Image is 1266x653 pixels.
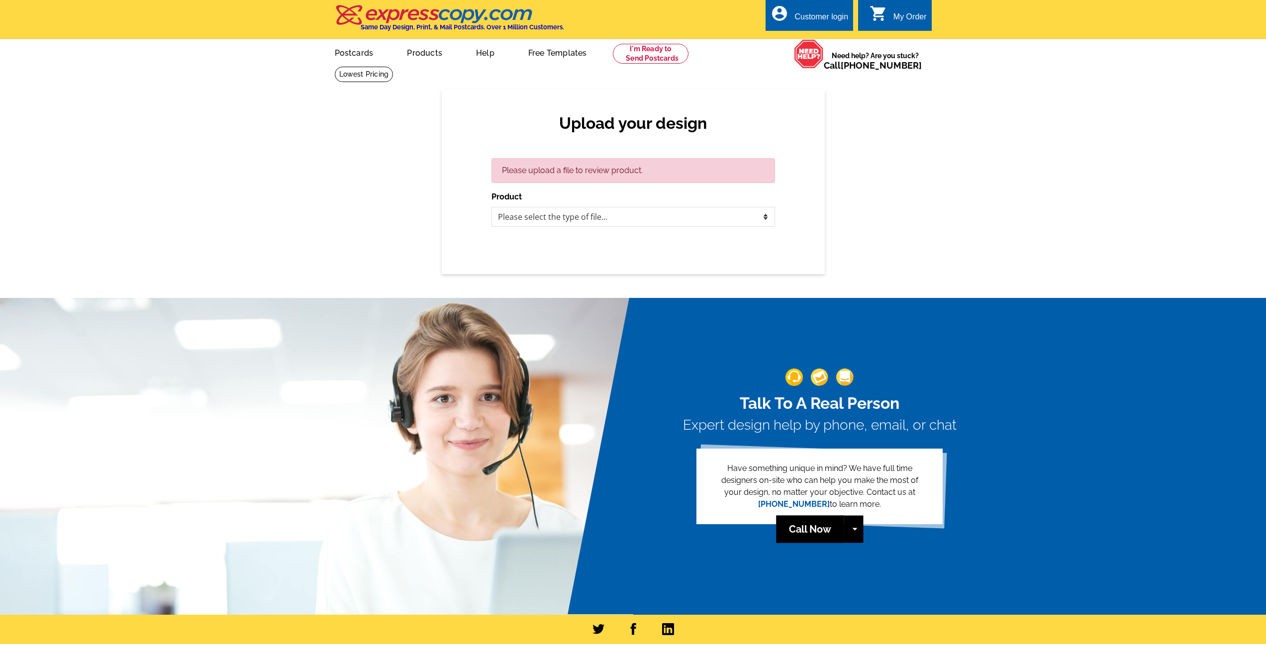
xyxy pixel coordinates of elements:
[811,369,828,386] img: support-img-2.png
[335,12,564,31] a: Same Day Design, Print, & Mail Postcards. Over 1 Million Customers.
[836,369,854,386] img: support-img-3_1.png
[501,114,765,133] h2: Upload your design
[794,39,824,69] img: help
[870,11,927,23] a: shopping_cart My Order
[824,51,927,71] span: Need help? Are you stuck?
[491,158,775,183] div: Please upload a file to review product.
[319,40,390,64] a: Postcards
[785,369,803,386] img: support-img-1.png
[512,40,603,64] a: Free Templates
[841,60,922,71] a: [PHONE_NUMBER]
[391,40,458,64] a: Products
[893,12,927,26] div: My Order
[712,463,927,510] p: Have something unique in mind? We have full time designers on-site who can help you make the most...
[460,40,510,64] a: Help
[776,515,844,543] a: Call Now
[361,23,564,31] h4: Same Day Design, Print, & Mail Postcards. Over 1 Million Customers.
[683,394,957,413] h2: Talk To A Real Person
[683,417,957,434] h3: Expert design help by phone, email, or chat
[870,4,887,22] i: shopping_cart
[758,499,830,509] a: [PHONE_NUMBER]
[794,12,848,26] div: Customer login
[771,4,788,22] i: account_circle
[491,191,522,203] label: Product
[771,11,848,23] a: account_circle Customer login
[824,60,922,71] span: Call
[1126,622,1266,653] iframe: LiveChat chat widget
